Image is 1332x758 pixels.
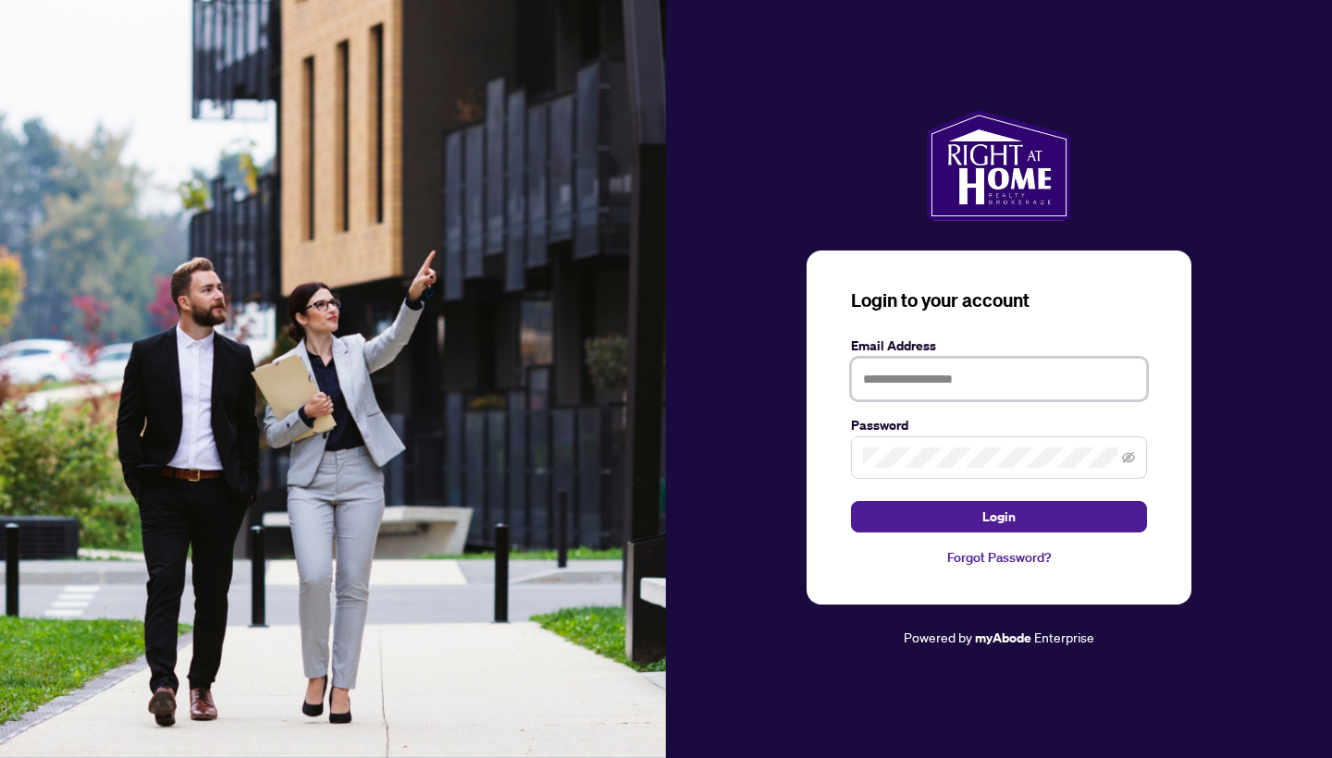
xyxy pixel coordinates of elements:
a: myAbode [975,628,1031,648]
label: Email Address [851,336,1147,356]
img: ma-logo [927,110,1070,221]
button: Login [851,501,1147,532]
a: Forgot Password? [851,547,1147,568]
span: Powered by [904,629,972,645]
span: eye-invisible [1122,451,1135,464]
span: Enterprise [1034,629,1094,645]
h3: Login to your account [851,287,1147,313]
label: Password [851,415,1147,435]
span: Login [982,502,1016,532]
